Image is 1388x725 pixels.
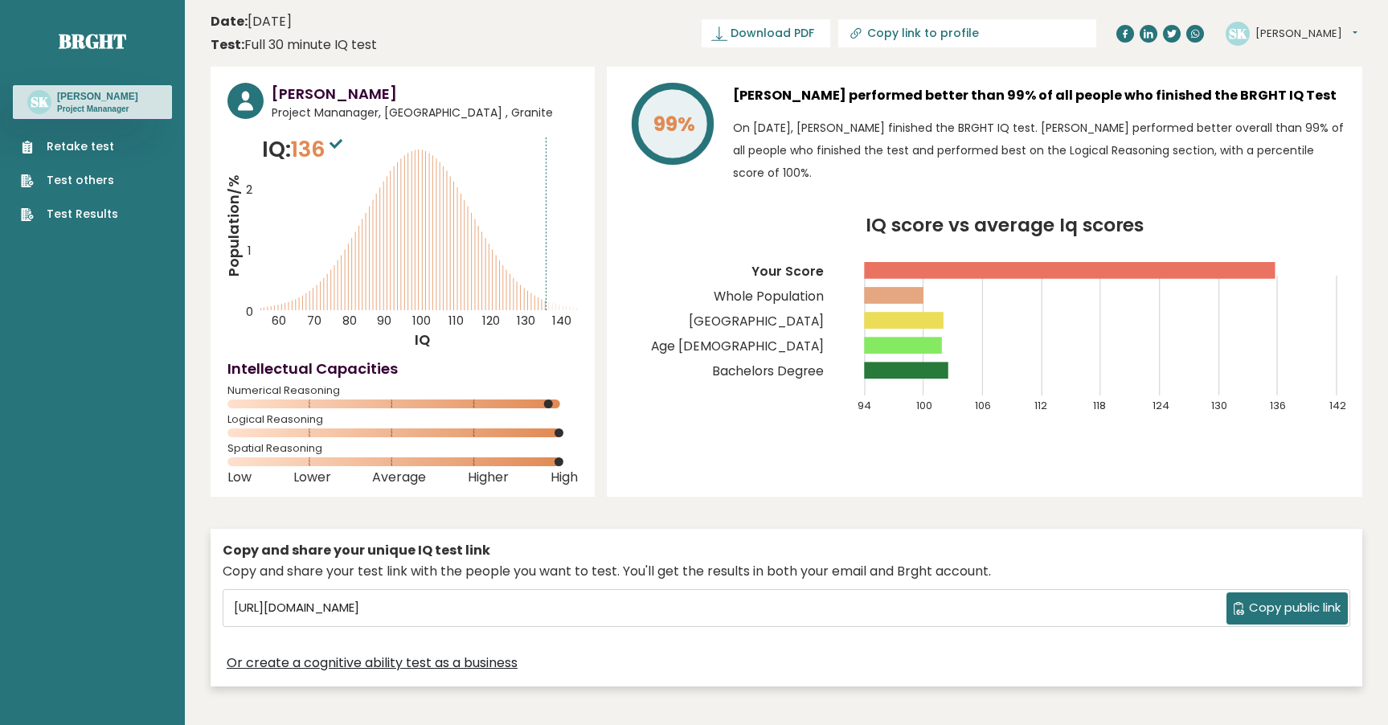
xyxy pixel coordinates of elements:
[21,206,118,223] a: Test Results
[552,312,571,329] tspan: 140
[468,474,509,481] span: Higher
[223,174,244,276] tspan: Population/%
[1152,398,1169,413] tspan: 124
[1093,398,1106,413] tspan: 118
[1211,398,1227,413] tspan: 130
[1249,599,1341,617] span: Copy public link
[342,312,357,329] tspan: 80
[246,181,252,198] tspan: 2
[272,312,286,329] tspan: 60
[248,242,252,259] tspan: 1
[714,288,824,305] tspan: Whole Population
[731,25,814,42] span: Download PDF
[712,362,824,379] tspan: Bachelors Degree
[227,474,252,481] span: Low
[975,398,991,413] tspan: 106
[733,83,1345,109] h3: [PERSON_NAME] performed better than 99% of all people who finished the BRGHT IQ Test
[733,117,1345,184] p: On [DATE], [PERSON_NAME] finished the BRGHT IQ test. [PERSON_NAME] performed better overall than ...
[227,416,578,423] span: Logical Reasoning
[372,474,426,481] span: Average
[272,104,578,121] span: Project Mananager, [GEOGRAPHIC_DATA] , Granite
[223,541,1350,560] div: Copy and share your unique IQ test link
[751,263,824,280] tspan: Your Score
[211,12,292,31] time: [DATE]
[57,90,138,103] h3: [PERSON_NAME]
[916,398,932,413] tspan: 100
[482,312,500,329] tspan: 120
[1255,26,1357,42] button: [PERSON_NAME]
[293,474,331,481] span: Lower
[702,19,830,47] a: Download PDF
[291,134,346,164] span: 136
[262,133,346,166] p: IQ:
[21,138,118,155] a: Retake test
[551,474,578,481] span: High
[412,312,431,329] tspan: 100
[307,312,321,329] tspan: 70
[689,313,824,330] tspan: [GEOGRAPHIC_DATA]
[211,12,248,31] b: Date:
[653,110,694,138] tspan: 99%
[59,28,126,54] a: Brght
[211,35,377,55] div: Full 30 minute IQ test
[21,172,118,189] a: Test others
[227,653,518,673] a: Or create a cognitive ability test as a business
[57,104,138,115] p: Project Mananager
[377,312,391,329] tspan: 90
[227,358,578,379] h4: Intellectual Capacities
[857,398,870,413] tspan: 94
[448,312,464,329] tspan: 110
[1226,592,1348,625] button: Copy public link
[517,312,535,329] tspan: 130
[651,338,824,354] tspan: Age [DEMOGRAPHIC_DATA]
[1270,398,1286,413] tspan: 136
[272,83,578,104] h3: [PERSON_NAME]
[211,35,244,54] b: Test:
[227,445,578,452] span: Spatial Reasoning
[246,303,253,320] tspan: 0
[415,330,430,350] tspan: IQ
[1034,398,1047,413] tspan: 112
[865,212,1144,238] tspan: IQ score vs average Iq scores
[1229,23,1247,42] text: SK
[227,387,578,394] span: Numerical Reasoning
[31,92,49,111] text: SK
[223,562,1350,581] div: Copy and share your test link with the people you want to test. You'll get the results in both yo...
[1329,398,1346,413] tspan: 142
